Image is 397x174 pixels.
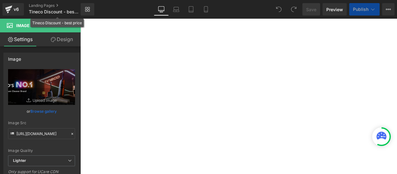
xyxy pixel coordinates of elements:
[29,9,79,14] span: Tineco Discount - best price
[288,3,300,16] button: Redo
[12,5,20,13] div: v6
[16,23,29,28] span: Image
[42,32,82,46] a: Design
[154,3,169,16] a: Desktop
[32,20,82,26] div: Tineco Discount - best price
[323,3,347,16] a: Preview
[353,7,368,12] span: Publish
[8,53,21,62] div: Image
[13,158,26,163] b: Lighter
[184,3,198,16] a: Tablet
[273,3,285,16] button: Undo
[30,106,57,117] a: Browse gallery
[198,3,213,16] a: Mobile
[8,148,75,153] div: Image Quality
[29,3,91,8] a: Landing Pages
[2,3,24,16] a: v6
[8,128,75,139] input: Link
[382,3,395,16] button: More
[349,3,380,16] button: Publish
[306,6,316,13] span: Save
[326,6,343,13] span: Preview
[169,3,184,16] a: Laptop
[8,121,75,125] div: Image Src
[81,3,94,16] a: New Library
[8,108,75,115] div: or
